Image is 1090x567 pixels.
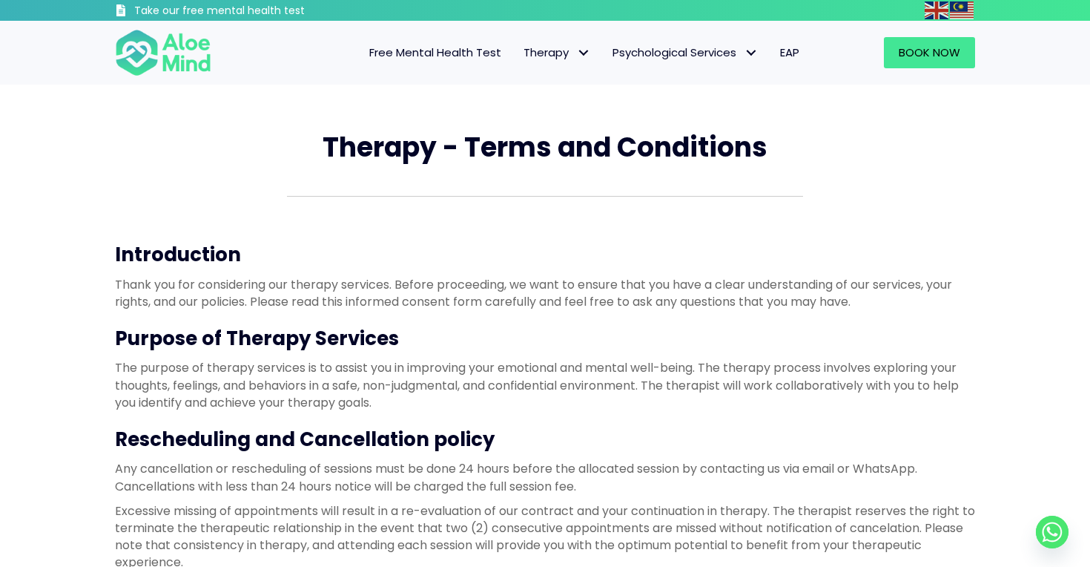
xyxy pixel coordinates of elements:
img: en [925,1,948,19]
span: Therapy [523,45,590,60]
a: Whatsapp [1036,516,1068,548]
img: Aloe mind Logo [115,28,211,77]
a: EAP [769,37,810,68]
span: Book Now [899,45,960,60]
p: Any cancellation or rescheduling of sessions must be done 24 hours before the allocated session b... [115,460,975,494]
span: EAP [780,45,799,60]
span: Psychological Services: submenu [740,42,762,64]
span: Therapy: submenu [572,42,594,64]
a: TherapyTherapy: submenu [512,37,601,68]
span: Psychological Services [612,45,758,60]
h3: Purpose of Therapy Services [115,325,975,352]
span: Free Mental Health Test [369,45,501,60]
a: Malay [950,1,975,19]
a: Book Now [884,37,975,68]
span: Therapy - Terms and Conditions [323,128,767,166]
p: The purpose of therapy services is to assist you in improving your emotional and mental well-bein... [115,359,975,411]
a: Free Mental Health Test [358,37,512,68]
p: Thank you for considering our therapy services. Before proceeding, we want to ensure that you hav... [115,276,975,310]
nav: Menu [231,37,810,68]
a: Take our free mental health test [115,4,384,21]
a: English [925,1,950,19]
img: ms [950,1,974,19]
a: Psychological ServicesPsychological Services: submenu [601,37,769,68]
h3: Introduction [115,241,975,268]
h3: Take our free mental health test [134,4,384,19]
h3: Rescheduling and Cancellation policy [115,426,975,453]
